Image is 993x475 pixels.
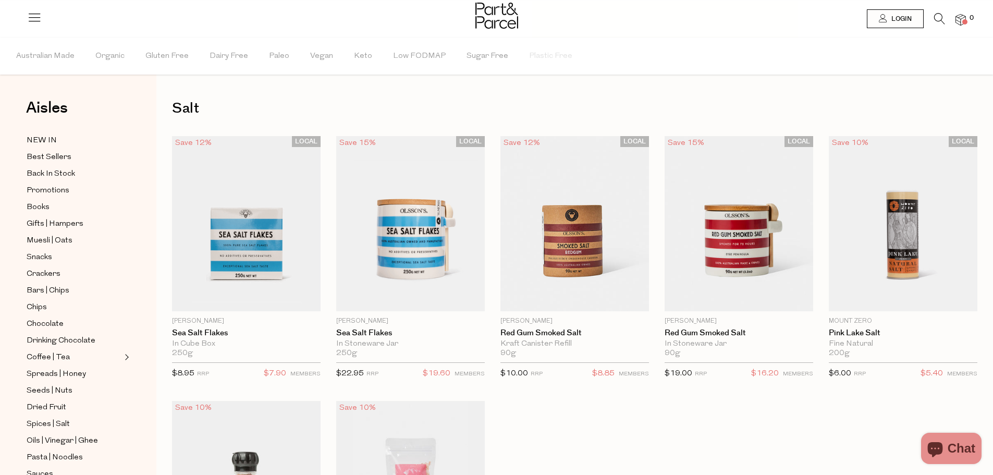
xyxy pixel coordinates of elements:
[27,151,121,164] a: Best Sellers
[500,136,649,311] img: Red Gum Smoked Salt
[27,351,70,364] span: Coffee | Tea
[336,401,379,415] div: Save 10%
[16,38,75,75] span: Australian Made
[27,418,121,431] a: Spices | Salt
[27,234,121,247] a: Muesli | Oats
[27,368,121,381] a: Spreads | Honey
[500,370,528,377] span: $10.00
[27,167,121,180] a: Back In Stock
[620,136,649,147] span: LOCAL
[336,349,357,358] span: 250g
[500,328,649,338] a: Red Gum Smoked Salt
[829,328,977,338] a: Pink Lake Salt
[27,434,121,447] a: Oils | Vinegar | Ghee
[336,136,379,150] div: Save 15%
[751,367,779,381] span: $16.20
[967,14,976,23] span: 0
[665,339,813,349] div: In Stoneware Jar
[921,367,943,381] span: $5.40
[889,15,912,23] span: Login
[27,451,121,464] a: Pasta | Noodles
[423,367,450,381] span: $19.60
[336,339,485,349] div: In Stoneware Jar
[27,251,121,264] a: Snacks
[26,100,68,126] a: Aisles
[172,401,215,415] div: Save 10%
[829,136,872,150] div: Save 10%
[531,371,543,377] small: RRP
[829,349,850,358] span: 200g
[27,185,69,197] span: Promotions
[290,371,321,377] small: MEMBERS
[172,136,321,311] img: Sea Salt Flakes
[210,38,248,75] span: Dairy Free
[500,339,649,349] div: Kraft Canister Refill
[500,349,516,358] span: 90g
[336,370,364,377] span: $22.95
[336,316,485,326] p: [PERSON_NAME]
[269,38,289,75] span: Paleo
[27,335,95,347] span: Drinking Chocolate
[292,136,321,147] span: LOCAL
[27,368,86,381] span: Spreads | Honey
[27,151,71,164] span: Best Sellers
[27,334,121,347] a: Drinking Chocolate
[665,136,813,311] img: Red Gum Smoked Salt
[455,371,485,377] small: MEMBERS
[867,9,924,28] a: Login
[336,136,485,311] img: Sea Salt Flakes
[665,349,680,358] span: 90g
[27,218,83,230] span: Gifts | Hampers
[500,136,543,150] div: Save 12%
[264,367,286,381] span: $7.90
[27,301,121,314] a: Chips
[27,235,72,247] span: Muesli | Oats
[145,38,189,75] span: Gluten Free
[456,136,485,147] span: LOCAL
[619,371,649,377] small: MEMBERS
[783,371,813,377] small: MEMBERS
[27,184,121,197] a: Promotions
[784,136,813,147] span: LOCAL
[918,433,985,467] inbox-online-store-chat: Shopify online store chat
[27,318,64,331] span: Chocolate
[27,285,69,297] span: Bars | Chips
[172,316,321,326] p: [PERSON_NAME]
[172,136,215,150] div: Save 12%
[947,371,977,377] small: MEMBERS
[27,318,121,331] a: Chocolate
[695,371,707,377] small: RRP
[27,268,60,281] span: Crackers
[665,316,813,326] p: [PERSON_NAME]
[475,3,518,29] img: Part&Parcel
[27,201,50,214] span: Books
[393,38,446,75] span: Low FODMAP
[172,328,321,338] a: Sea Salt Flakes
[27,435,98,447] span: Oils | Vinegar | Ghee
[310,38,333,75] span: Vegan
[27,351,121,364] a: Coffee | Tea
[592,367,615,381] span: $8.85
[27,384,121,397] a: Seeds | Nuts
[197,371,209,377] small: RRP
[27,201,121,214] a: Books
[665,136,707,150] div: Save 15%
[665,328,813,338] a: Red Gum Smoked Salt
[27,251,52,264] span: Snacks
[949,136,977,147] span: LOCAL
[27,401,121,414] a: Dried Fruit
[172,339,321,349] div: In Cube Box
[529,38,572,75] span: Plastic Free
[27,135,57,147] span: NEW IN
[27,217,121,230] a: Gifts | Hampers
[829,370,851,377] span: $6.00
[27,134,121,147] a: NEW IN
[26,96,68,119] span: Aisles
[500,316,649,326] p: [PERSON_NAME]
[95,38,125,75] span: Organic
[27,284,121,297] a: Bars | Chips
[854,371,866,377] small: RRP
[172,96,977,120] h1: Salt
[829,316,977,326] p: Mount Zero
[366,371,378,377] small: RRP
